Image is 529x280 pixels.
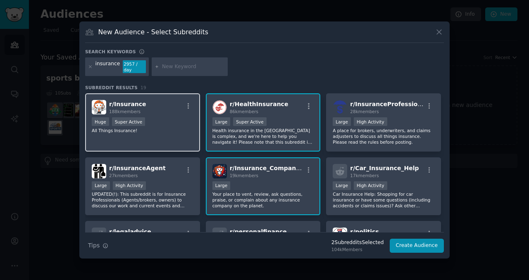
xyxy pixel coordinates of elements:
button: Create Audience [390,239,444,253]
img: Insurance_Companies [212,164,227,178]
h3: Search keywords [85,49,136,55]
span: 86k members [230,109,258,114]
div: High Activity [113,181,146,190]
span: 28k members [350,109,379,114]
div: 2 Subreddit s Selected [331,239,384,247]
div: High Activity [354,181,387,190]
p: All Things Insurance! [92,128,193,133]
div: Super Active [112,117,145,126]
div: Huge [92,117,109,126]
span: r/ HealthInsurance [230,101,288,107]
span: r/ personalfinance [230,228,287,235]
button: Tips [85,238,111,253]
p: A place for brokers, underwriters, and claims adjusters to discuss all things insurance. Please r... [333,128,434,145]
p: Car Insurance Help: Shopping for car insurance or have some questions (including accidents or cla... [333,191,434,209]
p: Health insurance in the [GEOGRAPHIC_DATA] is complex, and we're here to help you navigate it! Ple... [212,128,314,145]
div: High Activity [354,117,387,126]
div: Large [333,181,351,190]
p: UPDATED(!): This subreddit is for Insurance Professionals (Agents/brokers, owners) to discuss our... [92,191,193,209]
span: 17k members [350,173,379,178]
span: Subreddit Results [85,85,138,90]
span: r/ InsuranceProfessional [350,101,427,107]
span: Tips [88,241,100,250]
img: InsuranceProfessional [333,100,347,114]
div: 2957 / day [123,60,146,74]
span: r/ Insurance [109,101,146,107]
span: r/ Car_Insurance_Help [350,165,419,171]
div: Super Active [233,117,267,126]
div: Large [333,117,351,126]
img: Insurance [92,100,106,114]
img: InsuranceAgent [92,164,106,178]
span: r/ Insurance_Companies [230,165,305,171]
p: Your place to vent, review, ask questions, praise, or complain about any insurance company on the... [212,191,314,209]
img: politics [333,228,347,242]
span: r/ InsuranceAgent [109,165,166,171]
span: r/ politics [350,228,379,235]
span: 19 [141,85,146,90]
div: insurance [95,60,120,74]
span: 27k members [109,173,138,178]
div: Large [212,181,231,190]
span: r/ legaladvice [109,228,151,235]
span: 188k members [109,109,141,114]
h3: New Audience - Select Subreddits [98,28,208,36]
div: Large [92,181,110,190]
div: Large [212,117,231,126]
input: New Keyword [162,63,225,71]
div: 104k Members [331,247,384,252]
img: HealthInsurance [212,100,227,114]
span: 19k members [230,173,258,178]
